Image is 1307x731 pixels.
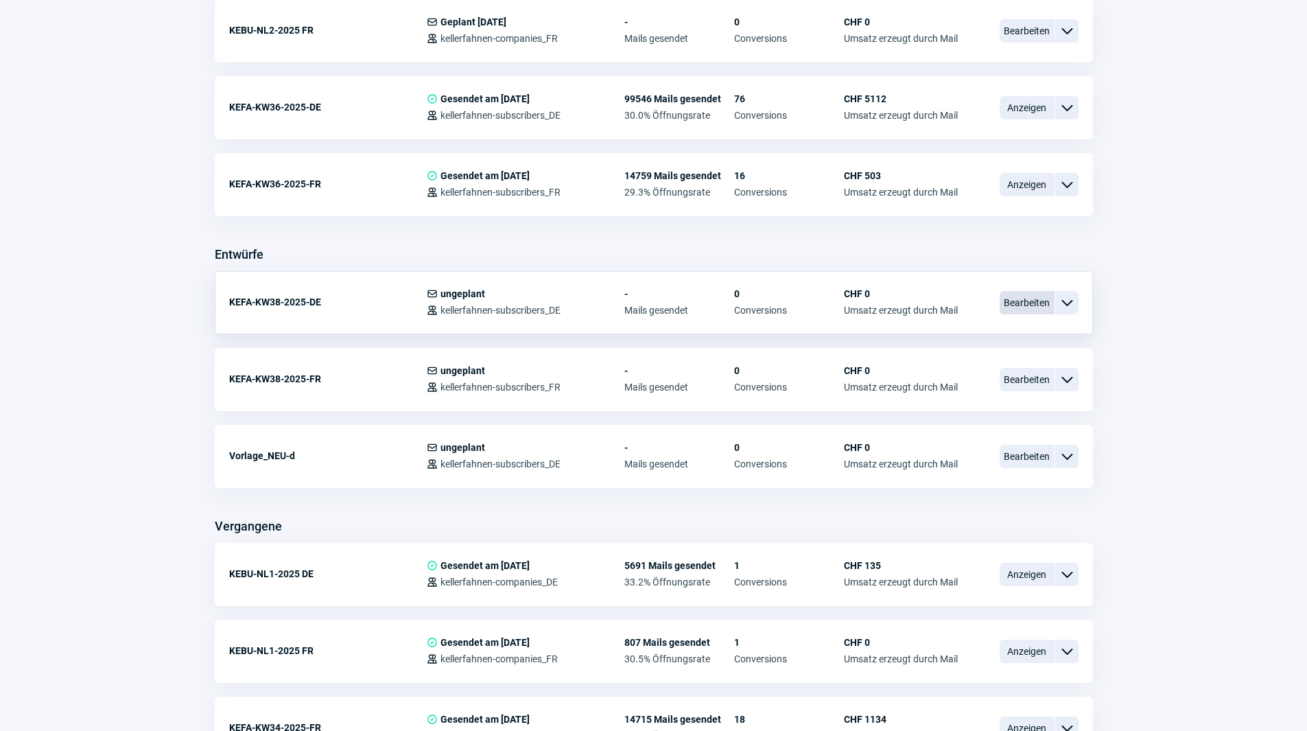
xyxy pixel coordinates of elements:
span: kellerfahnen-companies_FR [440,33,558,44]
span: CHF 5112 [844,93,958,104]
span: Umsatz erzeugt durch Mail [844,382,958,393]
span: Anzeigen [1000,173,1055,196]
span: Gesendet am [DATE] [440,560,530,571]
span: kellerfahnen-subscribers_DE [440,459,561,469]
span: kellerfahnen-companies_FR [440,653,558,664]
span: 33.2% Öffnungsrate [624,577,734,588]
span: kellerfahnen-subscribers_DE [440,110,561,121]
span: 16 [734,170,844,181]
span: ungeplant [440,442,485,453]
span: Umsatz erzeugt durch Mail [844,110,958,121]
span: CHF 0 [844,288,958,299]
span: - [624,16,734,27]
span: CHF 503 [844,170,958,181]
span: Anzeigen [1000,563,1055,586]
span: ungeplant [440,365,485,376]
span: 30.0% Öffnungsrate [624,110,734,121]
span: CHF 135 [844,560,958,571]
span: 1 [734,560,844,571]
span: CHF 1134 [844,714,958,725]
span: Conversions [734,459,844,469]
span: Conversions [734,187,844,198]
span: Bearbeiten [1000,445,1055,468]
span: Anzeigen [1000,96,1055,119]
span: kellerfahnen-subscribers_FR [440,382,561,393]
div: KEBU-NL1-2025 DE [229,560,427,588]
span: Mails gesendet [624,459,734,469]
span: Mails gesendet [624,305,734,316]
span: Bearbeiten [1000,368,1055,391]
span: CHF 0 [844,442,958,453]
span: 14715 Mails gesendet [624,714,734,725]
div: KEFA-KW38-2025-DE [229,288,427,316]
div: KEBU-NL1-2025 FR [229,637,427,664]
span: Gesendet am [DATE] [440,93,530,104]
span: 0 [734,288,844,299]
span: 1 [734,637,844,648]
span: CHF 0 [844,365,958,376]
span: kellerfahnen-subscribers_FR [440,187,561,198]
span: 14759 Mails gesendet [624,170,734,181]
span: Mails gesendet [624,382,734,393]
span: 0 [734,365,844,376]
span: 0 [734,442,844,453]
span: 30.5% Öffnungsrate [624,653,734,664]
div: KEFA-KW36-2025-FR [229,170,427,198]
span: 5691 Mails gesendet [624,560,734,571]
div: KEBU-NL2-2025 FR [229,16,427,44]
span: kellerfahnen-companies_DE [440,577,558,588]
span: kellerfahnen-subscribers_DE [440,305,561,316]
span: CHF 0 [844,637,958,648]
span: Geplant [DATE] [440,16,506,27]
span: Anzeigen [1000,640,1055,663]
span: Umsatz erzeugt durch Mail [844,33,958,44]
span: Conversions [734,33,844,44]
span: Gesendet am [DATE] [440,170,530,181]
span: 29.3% Öffnungsrate [624,187,734,198]
span: - [624,288,734,299]
span: - [624,442,734,453]
span: 0 [734,16,844,27]
div: KEFA-KW38-2025-FR [229,365,427,393]
span: Bearbeiten [1000,291,1055,314]
span: Gesendet am [DATE] [440,637,530,648]
span: 807 Mails gesendet [624,637,734,648]
h3: Vergangene [215,515,282,537]
span: - [624,365,734,376]
span: Umsatz erzeugt durch Mail [844,187,958,198]
span: Umsatz erzeugt durch Mail [844,305,958,316]
span: Mails gesendet [624,33,734,44]
span: Gesendet am [DATE] [440,714,530,725]
span: Conversions [734,110,844,121]
span: 18 [734,714,844,725]
h3: Entwürfe [215,244,263,266]
span: 99546 Mails gesendet [624,93,734,104]
span: Conversions [734,382,844,393]
span: Umsatz erzeugt durch Mail [844,459,958,469]
span: Umsatz erzeugt durch Mail [844,577,958,588]
span: ungeplant [440,288,485,299]
span: Conversions [734,305,844,316]
span: 76 [734,93,844,104]
div: KEFA-KW36-2025-DE [229,93,427,121]
span: CHF 0 [844,16,958,27]
div: Vorlage_NEU-d [229,442,427,469]
span: Conversions [734,653,844,664]
span: Umsatz erzeugt durch Mail [844,653,958,664]
span: Conversions [734,577,844,588]
span: Bearbeiten [1000,19,1055,43]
